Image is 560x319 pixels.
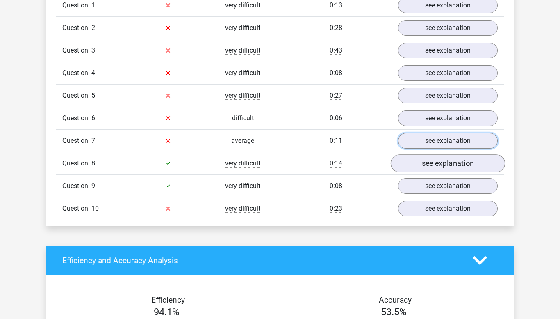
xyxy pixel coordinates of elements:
a: see explanation [398,201,498,216]
span: Question [62,46,91,55]
h4: Efficiency and Accuracy Analysis [62,256,460,265]
span: 0:13 [330,1,342,9]
span: very difficult [225,1,260,9]
span: 0:11 [330,137,342,145]
span: 5 [91,92,95,99]
span: very difficult [225,159,260,168]
span: Question [62,136,91,146]
span: 94.1% [154,306,180,318]
span: Question [62,68,91,78]
span: 0:06 [330,114,342,122]
span: very difficult [225,92,260,100]
span: 0:43 [330,46,342,55]
a: see explanation [398,43,498,58]
span: Question [62,113,91,123]
span: 7 [91,137,95,145]
span: very difficult [225,69,260,77]
span: 8 [91,159,95,167]
a: see explanation [398,110,498,126]
h4: Efficiency [62,295,274,305]
a: see explanation [398,88,498,103]
span: Question [62,181,91,191]
span: 0:14 [330,159,342,168]
span: average [231,137,254,145]
span: 10 [91,204,99,212]
span: Question [62,91,91,101]
span: 53.5% [381,306,407,318]
span: very difficult [225,204,260,213]
span: 2 [91,24,95,32]
span: difficult [232,114,254,122]
span: 6 [91,114,95,122]
span: 4 [91,69,95,77]
a: see explanation [398,178,498,194]
span: 0:08 [330,182,342,190]
a: see explanation [398,65,498,81]
h4: Accuracy [289,295,501,305]
span: Question [62,23,91,33]
span: Question [62,158,91,168]
span: 9 [91,182,95,190]
a: see explanation [398,20,498,36]
span: 0:28 [330,24,342,32]
span: 0:23 [330,204,342,213]
span: 3 [91,46,95,54]
span: Question [62,0,91,10]
span: very difficult [225,24,260,32]
span: very difficult [225,46,260,55]
span: Question [62,204,91,213]
a: see explanation [391,154,505,172]
span: 0:08 [330,69,342,77]
span: 0:27 [330,92,342,100]
span: very difficult [225,182,260,190]
span: 1 [91,1,95,9]
a: see explanation [398,133,498,149]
